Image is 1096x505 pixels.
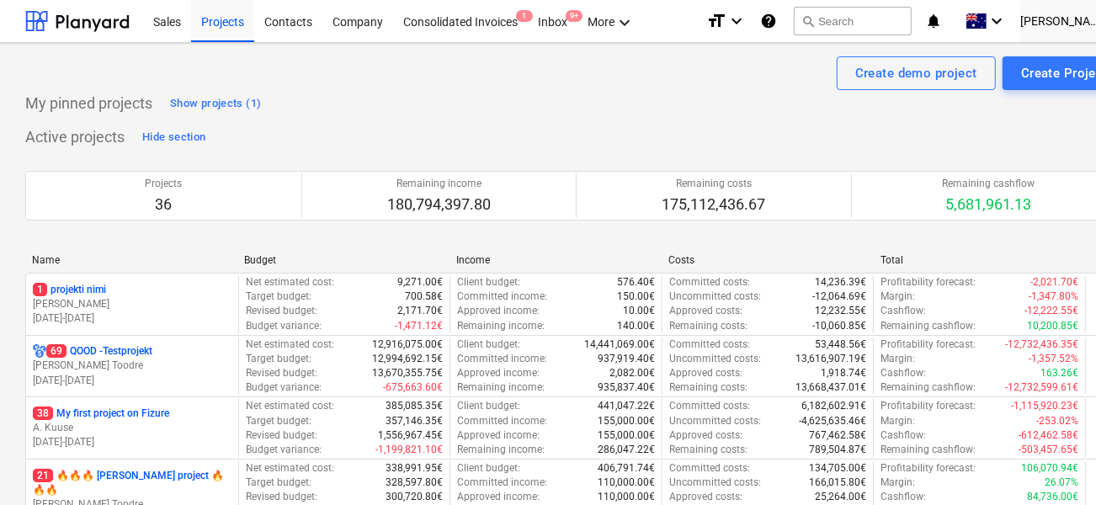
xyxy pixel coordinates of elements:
[812,319,866,333] p: -10,060.85€
[457,414,547,428] p: Committed income :
[669,304,742,318] p: Approved costs :
[623,304,655,318] p: 10.00€
[815,338,866,352] p: 53,448.56€
[246,476,311,490] p: Target budget :
[617,275,655,290] p: 576.40€
[584,338,655,352] p: 14,441,069.00€
[1027,319,1078,333] p: 10,200.85€
[726,11,747,31] i: keyboard_arrow_down
[881,490,926,504] p: Cashflow :
[809,476,866,490] p: 166,015.80€
[405,290,443,304] p: 700.58€
[33,283,47,296] span: 1
[246,319,322,333] p: Budget variance :
[669,366,742,380] p: Approved costs :
[669,380,748,395] p: Remaining costs :
[46,344,152,359] p: QOOD - Testprojekt
[1030,275,1078,290] p: -2,021.70€
[386,476,443,490] p: 328,597.80€
[881,304,926,318] p: Cashflow :
[457,490,540,504] p: Approved income :
[246,338,334,352] p: Net estimated cost :
[457,476,547,490] p: Committed income :
[386,490,443,504] p: 300,720.80€
[669,399,750,413] p: Committed costs :
[669,319,748,333] p: Remaining costs :
[397,275,443,290] p: 9,271.00€
[1036,414,1078,428] p: -253.02%
[387,194,491,215] p: 180,794,397.80
[1024,304,1078,318] p: -12,222.55€
[246,352,311,366] p: Target budget :
[760,11,777,31] i: Knowledge base
[33,344,231,387] div: 69QOOD -Testprojekt[PERSON_NAME] Toodre[DATE]-[DATE]
[246,461,334,476] p: Net estimated cost :
[669,352,761,366] p: Uncommitted costs :
[815,304,866,318] p: 12,232.55€
[794,7,912,35] button: Search
[881,290,915,304] p: Margin :
[815,490,866,504] p: 25,264.00€
[33,407,53,420] span: 38
[598,461,655,476] p: 406,791.74€
[617,290,655,304] p: 150.00€
[145,177,182,191] p: Projects
[457,380,545,395] p: Remaining income :
[33,344,46,359] div: Project has multi currencies enabled
[387,177,491,191] p: Remaining income
[246,414,311,428] p: Target budget :
[375,443,443,457] p: -1,199,821.10€
[795,352,866,366] p: 13,616,907.19€
[987,11,1007,31] i: keyboard_arrow_down
[809,443,866,457] p: 789,504.87€
[881,414,915,428] p: Margin :
[457,319,545,333] p: Remaining income :
[372,366,443,380] p: 13,670,355.75€
[1011,399,1078,413] p: -1,115,920.23€
[821,366,866,380] p: 1,918.74€
[598,352,655,366] p: 937,919.40€
[33,359,231,373] p: [PERSON_NAME] Toodre
[25,127,125,147] p: Active projects
[457,366,540,380] p: Approved income :
[142,128,205,147] div: Hide section
[33,435,231,449] p: [DATE] - [DATE]
[881,399,976,413] p: Profitability forecast :
[33,469,53,482] span: 21
[942,177,1035,191] p: Remaining cashflow
[801,14,815,28] span: search
[33,407,169,421] p: My first project on Fizure
[372,352,443,366] p: 12,994,692.15€
[598,428,655,443] p: 155,000.00€
[615,13,635,33] i: keyboard_arrow_down
[881,476,915,490] p: Margin :
[33,311,231,326] p: [DATE] - [DATE]
[33,374,231,388] p: [DATE] - [DATE]
[386,414,443,428] p: 357,146.35€
[662,177,765,191] p: Remaining costs
[669,490,742,504] p: Approved costs :
[516,10,533,22] span: 1
[457,352,547,366] p: Committed income :
[33,421,231,435] p: A. Kuuse
[145,194,182,215] p: 36
[609,366,655,380] p: 2,082.00€
[246,304,317,318] p: Revised budget :
[457,338,520,352] p: Client budget :
[1029,352,1078,366] p: -1,357.52%
[386,461,443,476] p: 338,991.95€
[386,399,443,413] p: 385,085.35€
[809,461,866,476] p: 134,705.00€
[246,490,317,504] p: Revised budget :
[46,344,67,358] span: 69
[1005,380,1078,395] p: -12,732,599.61€
[457,443,545,457] p: Remaining income :
[397,304,443,318] p: 2,171.70€
[170,94,261,114] div: Show projects (1)
[32,254,231,266] div: Name
[33,407,231,449] div: 38My first project on FizureA. Kuuse[DATE]-[DATE]
[706,11,726,31] i: format_size
[33,469,231,497] p: 🔥🔥🔥 [PERSON_NAME] project 🔥🔥🔥
[1012,424,1096,505] iframe: Chat Widget
[881,275,976,290] p: Profitability forecast :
